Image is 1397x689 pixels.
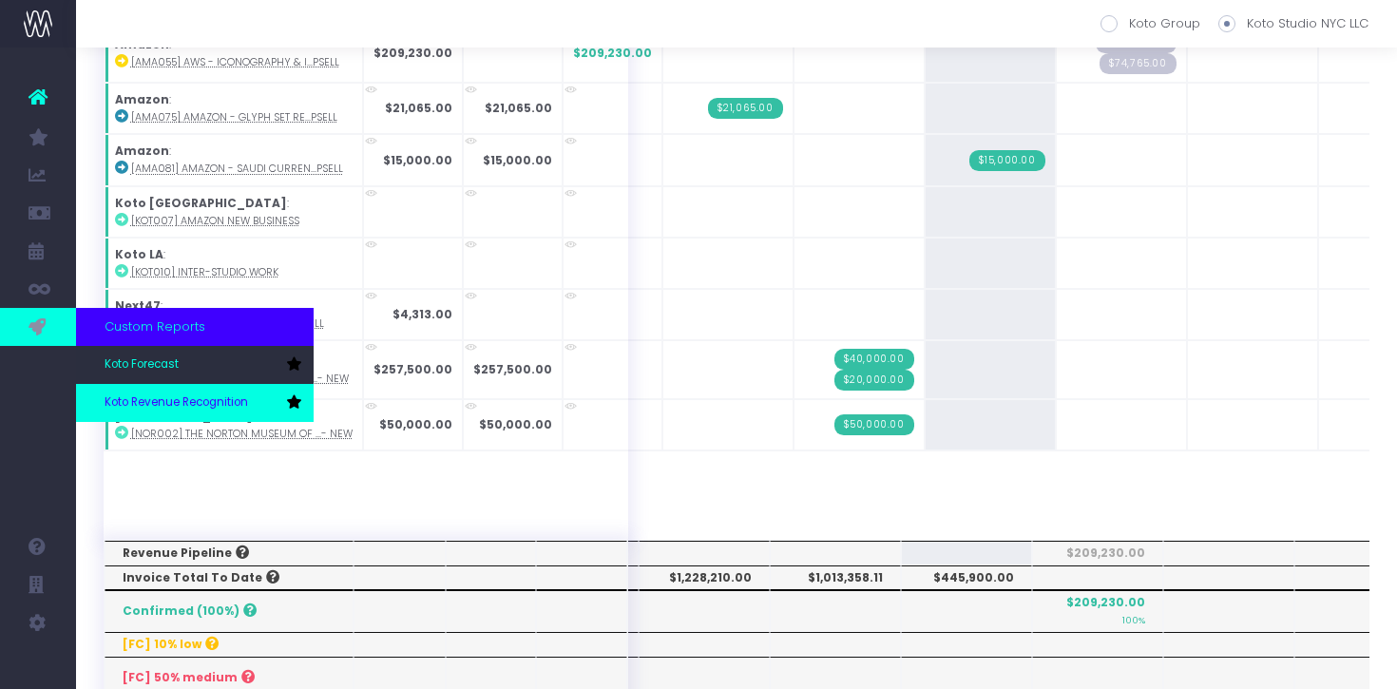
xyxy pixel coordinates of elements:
[105,565,354,590] th: Invoice Total To Date
[1100,14,1200,33] label: Koto Group
[1032,541,1163,565] th: $209,230.00
[479,416,552,432] strong: $50,000.00
[373,361,452,377] strong: $257,500.00
[76,346,314,384] a: Koto Forecast
[379,416,452,432] strong: $50,000.00
[105,394,248,411] span: Koto Revenue Recognition
[392,306,452,322] strong: $4,313.00
[105,541,354,565] th: Revenue Pipeline
[24,651,52,679] img: images/default_profile_image.png
[383,152,452,168] strong: $15,000.00
[131,110,337,124] abbr: [AMA075] Amazon - Glyph Set Reduction - Brand - Upsell
[105,399,363,450] td: :
[115,246,163,262] strong: Koto LA
[115,297,161,314] strong: Next47
[385,100,452,116] strong: $21,065.00
[105,289,363,340] td: :
[131,427,353,441] abbr: [NOR002] The Norton Museum of Art - Website Reskins - Digital - New
[834,370,914,391] span: Streamtime Invoice: 333 – [NOR001] The Norton Museum of Art - Brand Identity - Brand - New - 3
[105,238,363,289] td: :
[105,186,363,238] td: :
[131,214,299,228] abbr: [KOT007] Amazon New Business
[115,143,169,159] strong: Amazon
[373,45,452,61] strong: $209,230.00
[770,565,901,590] th: $1,013,358.11
[105,134,363,185] td: :
[834,349,914,370] span: Streamtime Invoice: 332 – [NOR001] The Norton Museum of Art - Brand Identity - Brand - New - 3
[901,565,1032,590] th: $445,900.00
[969,150,1045,171] span: Streamtime Invoice: 336 – [AMA081] Amazon - Saudi Currency Symbols - Brand - Upsell
[105,317,205,336] span: Custom Reports
[639,565,770,590] th: $1,228,210.00
[131,372,349,386] abbr: [NOR001] The Norton Museum of Art - Brand Identity - Brand - New
[573,45,652,62] span: $209,230.00
[708,98,783,119] span: Streamtime Invoice: 310 – [AMA075] Amazon - Glyph Set Reduction - Brand - Upsell
[131,265,278,279] abbr: [KOT010] Inter-Studio Work
[105,632,354,657] th: [FC] 10% low
[105,356,179,373] span: Koto Forecast
[105,24,363,83] td: :
[105,590,354,632] th: Confirmed (100%)
[115,195,287,211] strong: Koto [GEOGRAPHIC_DATA]
[485,100,552,116] strong: $21,065.00
[105,83,363,134] td: :
[1032,590,1163,632] th: $209,230.00
[131,55,339,69] abbr: [AMA055] AWS - Iconography & Illustration Phase 2 - Brand - Upsell
[1100,53,1177,74] span: Streamtime Draft Invoice: null – [AMA055] AWS Iconography & Illustration Phase 2 - 2
[131,162,343,176] abbr: [AMA081] Amazon - Saudi Currency Symbols - Brand - Upsell
[76,384,314,422] a: Koto Revenue Recognition
[473,361,552,377] strong: $257,500.00
[1122,611,1145,626] small: 100%
[483,152,552,168] strong: $15,000.00
[115,91,169,107] strong: Amazon
[834,414,914,435] span: Streamtime Invoice: 331 – The Norton Museum of Art - Website Reskins - Digital - New
[1218,14,1368,33] label: Koto Studio NYC LLC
